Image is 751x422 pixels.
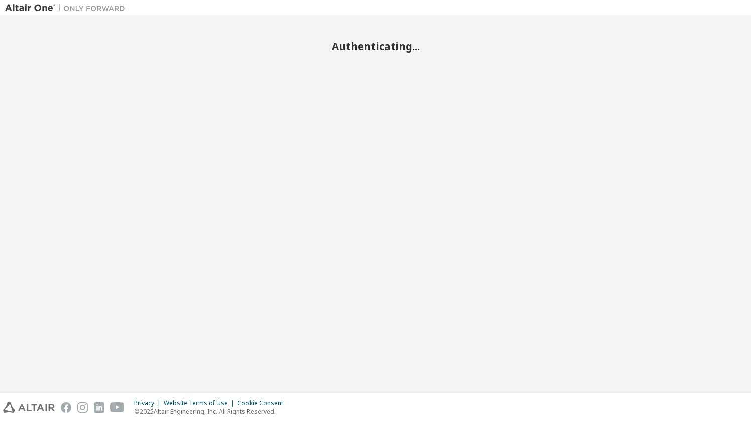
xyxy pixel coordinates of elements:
[5,40,746,53] h2: Authenticating...
[94,402,104,413] img: linkedin.svg
[164,399,237,407] div: Website Terms of Use
[3,402,55,413] img: altair_logo.svg
[5,3,131,13] img: Altair One
[61,402,71,413] img: facebook.svg
[134,407,289,416] p: © 2025 Altair Engineering, Inc. All Rights Reserved.
[134,399,164,407] div: Privacy
[237,399,289,407] div: Cookie Consent
[110,402,125,413] img: youtube.svg
[77,402,88,413] img: instagram.svg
